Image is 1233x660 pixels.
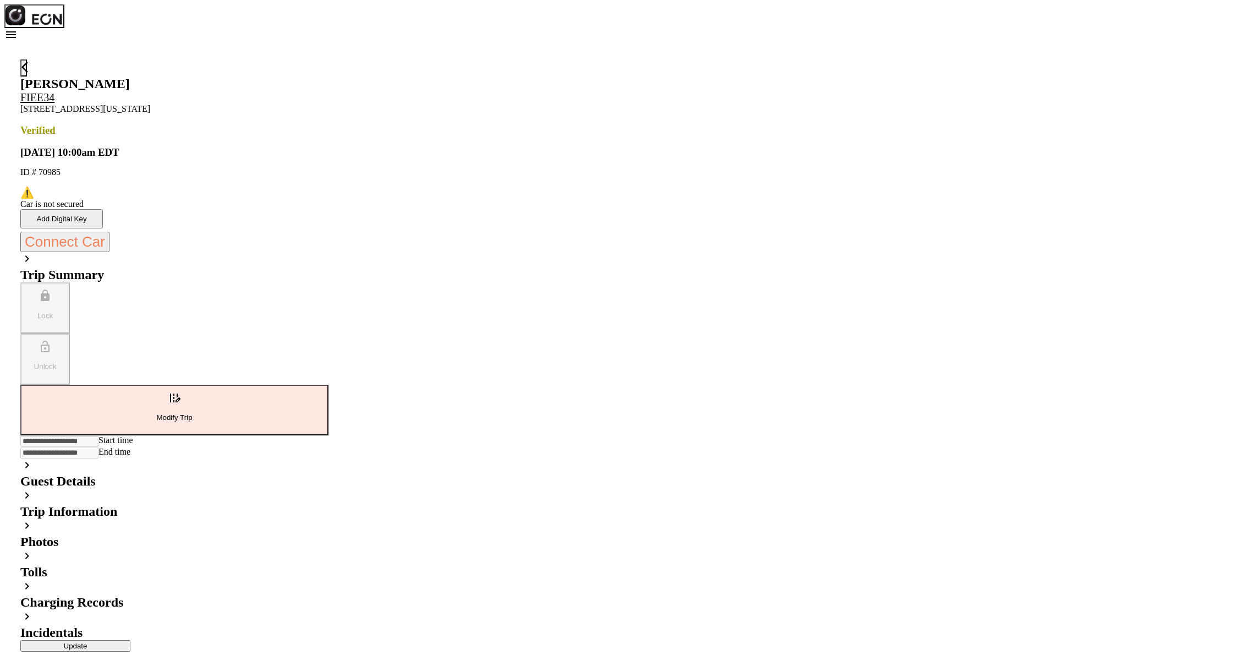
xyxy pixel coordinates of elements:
p: Lock [27,312,63,320]
div: ⚠️ [20,186,213,199]
span: keyboard_arrow_right [20,459,34,472]
h2: Charging Records [20,595,328,610]
label: End time [98,447,130,456]
span: keyboard_arrow_right [20,489,34,502]
h2: [PERSON_NAME] [20,77,328,91]
h2: Trip Information [20,504,328,519]
span: arrow_back_ios [21,61,35,74]
div: Car is not secured [20,199,213,209]
span: lock [39,289,52,302]
span: keyboard_arrow_right [20,580,34,593]
h2: Guest Details [20,474,328,489]
p: [STREET_ADDRESS][US_STATE] [20,104,328,114]
p: Modify Trip [27,413,322,422]
h2: Trip Summary [20,268,328,282]
span: keyboard_arrow_right [20,519,34,532]
button: Modify Trip [20,385,328,436]
span: keyboard_arrow_right [20,549,34,563]
h3: [DATE] 10:00am EDT [20,146,328,159]
h3: Verified [20,124,328,137]
span: keyboard_arrow_right [20,610,34,623]
h2: Tolls [20,565,328,580]
p: ID # 70985 [20,167,328,177]
h2: Incidentals [20,625,328,640]
button: Add Digital Key [20,209,103,228]
button: Connect Car [20,232,109,252]
h2: Photos [20,534,328,549]
button: Update [20,640,130,652]
p: Unlock [27,362,63,370]
button: Lock [20,282,70,334]
label: Start time [98,435,133,445]
span: menu [4,28,18,41]
span: keyboard_arrow_right [20,252,34,265]
span: edit_road [168,391,181,405]
a: FIEE34 [20,91,54,103]
span: lock_open [39,340,52,353]
button: Unlock [20,334,70,385]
